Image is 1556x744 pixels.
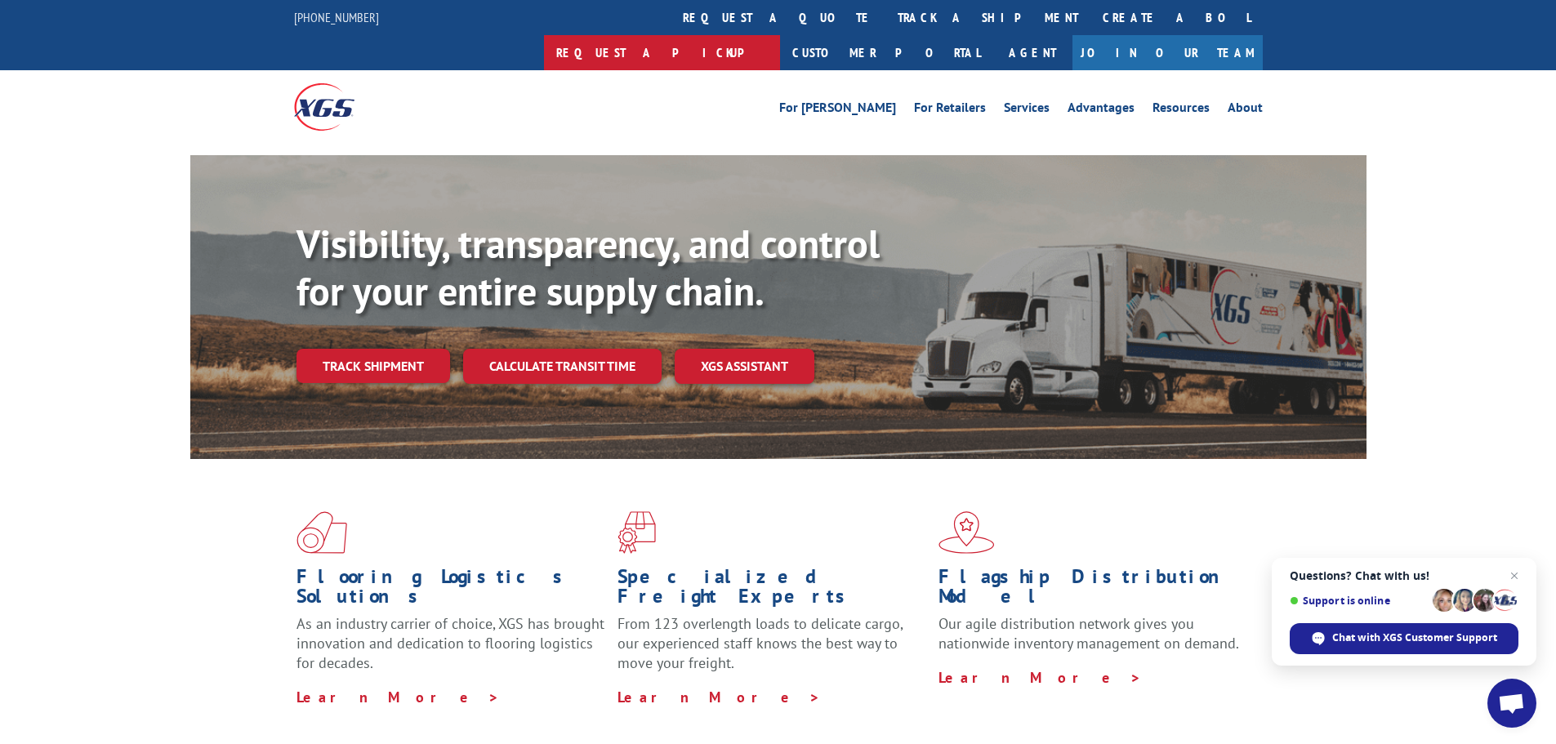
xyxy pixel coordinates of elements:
span: Our agile distribution network gives you nationwide inventory management on demand. [939,614,1239,653]
span: Questions? Chat with us! [1290,569,1518,582]
a: Customer Portal [780,35,992,70]
a: Resources [1153,101,1210,119]
img: xgs-icon-flagship-distribution-model-red [939,511,995,554]
span: As an industry carrier of choice, XGS has brought innovation and dedication to flooring logistics... [296,614,604,672]
span: Chat with XGS Customer Support [1332,630,1497,645]
a: Advantages [1068,101,1135,119]
a: For [PERSON_NAME] [779,101,896,119]
a: Learn More > [939,668,1142,687]
a: Learn More > [296,688,500,706]
a: Learn More > [617,688,821,706]
a: Calculate transit time [463,349,662,384]
a: XGS ASSISTANT [675,349,814,384]
a: Agent [992,35,1072,70]
a: [PHONE_NUMBER] [294,9,379,25]
a: Request a pickup [544,35,780,70]
span: Chat with XGS Customer Support [1290,623,1518,654]
h1: Specialized Freight Experts [617,567,926,614]
img: xgs-icon-total-supply-chain-intelligence-red [296,511,347,554]
a: Services [1004,101,1050,119]
a: Track shipment [296,349,450,383]
a: Open chat [1487,679,1536,728]
img: xgs-icon-focused-on-flooring-red [617,511,656,554]
a: For Retailers [914,101,986,119]
span: Support is online [1290,595,1427,607]
p: From 123 overlength loads to delicate cargo, our experienced staff knows the best way to move you... [617,614,926,687]
b: Visibility, transparency, and control for your entire supply chain. [296,218,880,316]
h1: Flagship Distribution Model [939,567,1247,614]
a: About [1228,101,1263,119]
h1: Flooring Logistics Solutions [296,567,605,614]
a: Join Our Team [1072,35,1263,70]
